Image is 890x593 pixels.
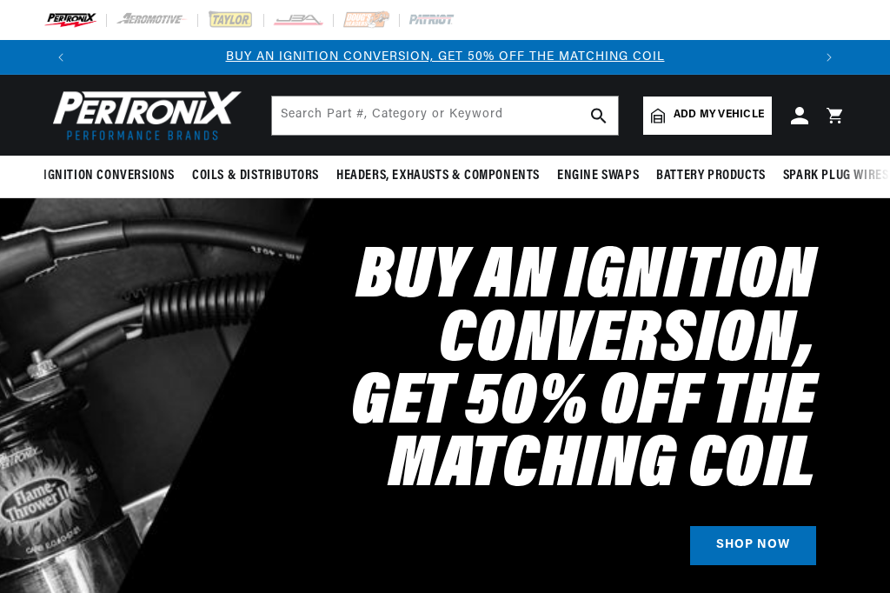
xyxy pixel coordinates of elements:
[656,167,766,185] span: Battery Products
[43,167,175,185] span: Ignition Conversions
[43,40,78,75] button: Translation missing: en.sections.announcements.previous_announcement
[192,167,319,185] span: Coils & Distributors
[812,40,847,75] button: Translation missing: en.sections.announcements.next_announcement
[557,167,639,185] span: Engine Swaps
[43,156,183,197] summary: Ignition Conversions
[43,85,243,145] img: Pertronix
[643,97,772,135] a: Add my vehicle
[73,247,816,498] h2: Buy an Ignition Conversion, Get 50% off the Matching Coil
[674,107,764,123] span: Add my vehicle
[272,97,618,135] input: Search Part #, Category or Keyword
[183,156,328,197] summary: Coils & Distributors
[648,156,774,197] summary: Battery Products
[336,167,540,185] span: Headers, Exhausts & Components
[690,526,816,565] a: SHOP NOW
[580,97,618,135] button: search button
[783,167,889,185] span: Spark Plug Wires
[328,156,548,197] summary: Headers, Exhausts & Components
[548,156,648,197] summary: Engine Swaps
[78,48,812,67] div: 1 of 3
[226,50,665,63] a: BUY AN IGNITION CONVERSION, GET 50% OFF THE MATCHING COIL
[78,48,812,67] div: Announcement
